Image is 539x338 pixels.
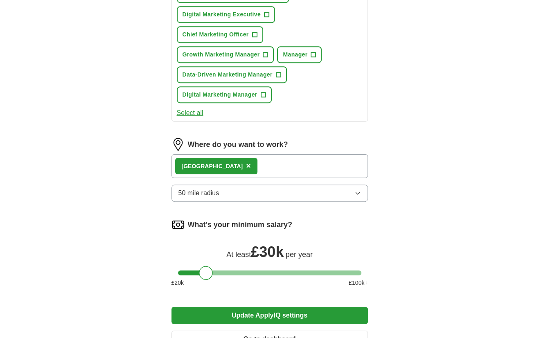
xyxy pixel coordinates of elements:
button: Manager [277,46,322,63]
button: Digital Marketing Manager [177,86,272,103]
label: Where do you want to work? [188,139,288,150]
span: Manager [283,50,307,59]
label: What's your minimum salary? [188,219,292,230]
img: location.png [171,138,185,151]
button: Growth Marketing Manager [177,46,274,63]
button: Data-Driven Marketing Manager [177,66,287,83]
span: × [246,161,251,170]
button: Chief Marketing Officer [177,26,263,43]
span: Growth Marketing Manager [183,50,260,59]
span: Data-Driven Marketing Manager [183,70,273,79]
span: £ 100 k+ [349,279,368,287]
img: salary.png [171,218,185,231]
span: per year [286,250,313,259]
button: × [246,160,251,172]
span: 50 mile radius [178,188,219,198]
button: Digital Marketing Executive [177,6,275,23]
span: £ 30k [251,243,284,260]
button: Update ApplyIQ settings [171,307,368,324]
span: Chief Marketing Officer [183,30,249,39]
button: Select all [177,108,203,118]
button: 50 mile radius [171,185,368,202]
span: £ 20 k [171,279,184,287]
div: [GEOGRAPHIC_DATA] [182,162,243,171]
span: Digital Marketing Manager [183,90,257,99]
span: Digital Marketing Executive [183,10,261,19]
span: At least [226,250,251,259]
